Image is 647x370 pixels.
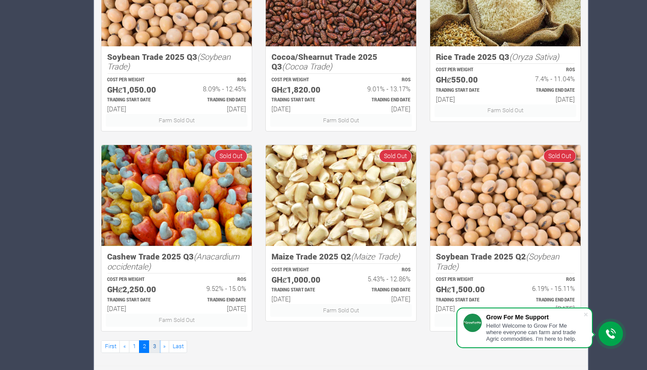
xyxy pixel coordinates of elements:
p: Estimated Trading End Date [349,97,410,104]
i: (Anacardium occidentale) [107,251,240,272]
h6: [DATE] [513,304,575,312]
p: COST PER WEIGHT [107,277,169,283]
h6: [DATE] [107,105,169,113]
nav: Page Navigation [101,340,581,353]
p: Estimated Trading Start Date [107,97,169,104]
p: COST PER WEIGHT [436,277,497,283]
p: Estimated Trading Start Date [271,97,333,104]
h6: [DATE] [513,95,575,103]
p: Estimated Trading Start Date [271,287,333,294]
i: (Soybean Trade) [107,51,230,72]
h6: [DATE] [436,304,497,312]
h5: GHȼ2,250.00 [107,284,169,294]
h5: GHȼ1,050.00 [107,85,169,95]
p: COST PER WEIGHT [271,77,333,83]
h6: [DATE] [271,105,333,113]
p: ROS [349,77,410,83]
div: Hello! Welcome to Grow For Me where everyone can farm and trade Agric commodities. I'm here to help. [486,322,583,342]
a: 1 [129,340,139,353]
img: growforme image [266,145,416,246]
p: ROS [513,277,575,283]
div: Grow For Me Support [486,314,583,321]
img: growforme image [101,145,252,246]
h5: GHȼ550.00 [436,75,497,85]
img: growforme image [430,145,581,246]
a: 2 [139,340,150,353]
h6: [DATE] [184,105,246,113]
h5: Soybean Trade 2025 Q3 [107,52,246,72]
a: Last [169,340,187,353]
h5: GHȼ1,500.00 [436,284,497,294]
i: (Oryza Sativa) [509,51,559,62]
p: COST PER WEIGHT [107,77,169,83]
h6: 9.01% - 13.17% [349,85,410,93]
h6: 6.19% - 15.11% [513,284,575,292]
p: COST PER WEIGHT [271,267,333,273]
p: ROS [349,267,410,273]
span: » [163,342,166,350]
h6: 5.43% - 12.86% [349,275,410,283]
i: (Cocoa Trade) [282,61,332,72]
h6: 9.52% - 15.0% [184,284,246,292]
p: ROS [513,67,575,73]
h6: 7.4% - 11.04% [513,75,575,83]
a: First [101,340,120,353]
i: (Soybean Trade) [436,251,559,272]
p: Estimated Trading End Date [513,87,575,94]
h5: GHȼ1,000.00 [271,275,333,285]
p: Estimated Trading Start Date [436,87,497,94]
h6: [DATE] [349,105,410,113]
p: Estimated Trading Start Date [436,297,497,304]
p: Estimated Trading Start Date [107,297,169,304]
h6: 8.09% - 12.45% [184,85,246,93]
h5: Rice Trade 2025 Q3 [436,52,575,62]
i: (Maize Trade) [351,251,400,262]
h5: Maize Trade 2025 Q2 [271,252,410,262]
p: ROS [184,277,246,283]
h6: [DATE] [349,295,410,303]
h6: [DATE] [271,295,333,303]
h5: Cashew Trade 2025 Q3 [107,252,246,271]
p: Estimated Trading End Date [184,297,246,304]
p: ROS [184,77,246,83]
span: Sold Out [543,149,576,162]
p: COST PER WEIGHT [436,67,497,73]
h5: GHȼ1,820.00 [271,85,333,95]
span: « [123,342,126,350]
p: Estimated Trading End Date [349,287,410,294]
h5: Cocoa/Shearnut Trade 2025 Q3 [271,52,410,72]
h6: [DATE] [107,304,169,312]
h6: [DATE] [436,95,497,103]
h5: Soybean Trade 2025 Q2 [436,252,575,271]
span: Sold Out [215,149,247,162]
span: Sold Out [379,149,412,162]
a: 3 [149,340,160,353]
p: Estimated Trading End Date [513,297,575,304]
p: Estimated Trading End Date [184,97,246,104]
h6: [DATE] [184,304,246,312]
